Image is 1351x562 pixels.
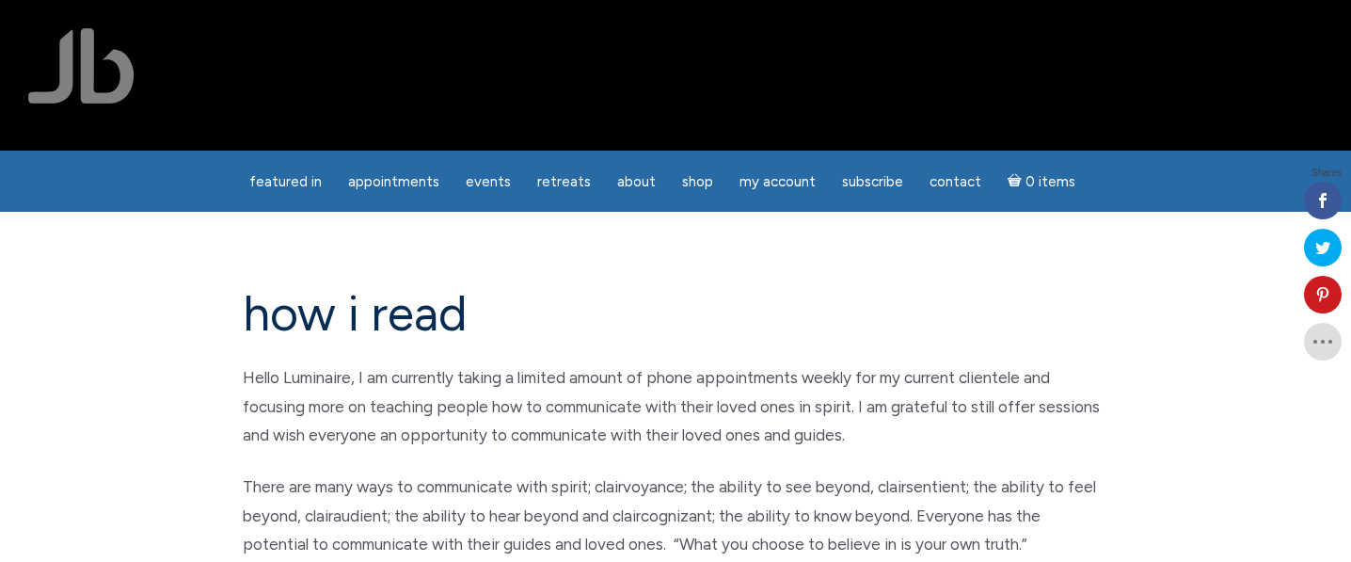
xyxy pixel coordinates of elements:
[918,164,993,201] a: Contact
[454,164,522,201] a: Events
[348,173,439,190] span: Appointments
[249,173,322,190] span: featured in
[996,162,1087,201] a: Cart0 items
[243,473,1108,559] p: There are many ways to communicate with spirit; clairvoyance; the ability to see beyond, clairsen...
[617,173,656,190] span: About
[739,173,816,190] span: My Account
[671,164,724,201] a: Shop
[28,28,135,104] img: Jamie Butler. The Everyday Medium
[930,173,981,190] span: Contact
[728,164,827,201] a: My Account
[1025,175,1075,189] span: 0 items
[243,363,1108,450] p: Hello Luminaire, I am currently taking a limited amount of phone appointments weekly for my curre...
[606,164,667,201] a: About
[682,173,713,190] span: Shop
[466,173,511,190] span: Events
[238,164,333,201] a: featured in
[831,164,914,201] a: Subscribe
[526,164,602,201] a: Retreats
[1311,169,1342,178] span: Shares
[337,164,451,201] a: Appointments
[1008,173,1025,190] i: Cart
[243,287,1108,341] h1: how i read
[537,173,591,190] span: Retreats
[842,173,903,190] span: Subscribe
